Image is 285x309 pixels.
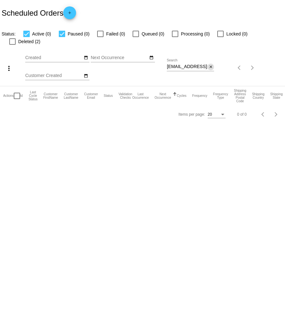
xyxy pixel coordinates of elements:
mat-header-cell: Actions [3,86,14,105]
button: Change sorting for CustomerFirstName [43,92,58,99]
button: Change sorting for CustomerEmail [84,92,98,99]
mat-icon: date_range [84,73,88,79]
button: Previous page [257,108,270,121]
button: Clear [207,64,214,70]
button: Previous page [233,61,246,74]
button: Change sorting for ShippingPostcode [234,89,246,103]
input: Next Occurrence [91,55,148,60]
input: Search [167,64,207,69]
button: Change sorting for ShippingState [270,92,283,99]
mat-icon: close [209,65,213,70]
mat-header-cell: Validation Checks [119,86,132,105]
input: Customer Created [25,73,83,78]
mat-icon: date_range [84,55,88,60]
span: Paused (0) [68,30,89,38]
button: Change sorting for LastProcessingCycleId [28,90,37,101]
mat-icon: more_vert [5,65,13,72]
span: Failed (0) [106,30,125,38]
input: Created [25,55,83,60]
button: Change sorting for CustomerLastName [64,92,79,99]
span: Active (0) [32,30,51,38]
button: Next page [246,61,259,74]
h2: Scheduled Orders [2,6,76,19]
button: Change sorting for Cycles [177,94,186,98]
button: Next page [270,108,282,121]
button: Change sorting for Status [104,94,113,98]
div: Items per page: [179,112,205,117]
span: Queued (0) [142,30,164,38]
button: Change sorting for FrequencyType [213,92,228,99]
button: Change sorting for Frequency [192,94,207,98]
button: Change sorting for Id [20,94,23,98]
button: Change sorting for LastOccurrenceUtc [132,92,149,99]
span: Deleted (2) [18,38,40,45]
span: Locked (0) [226,30,247,38]
mat-icon: add [66,11,73,18]
div: 0 of 0 [237,112,247,117]
span: 20 [208,112,212,117]
mat-icon: date_range [149,55,154,60]
button: Change sorting for NextOccurrenceUtc [155,92,171,99]
span: Processing (0) [181,30,210,38]
span: Status: [2,31,16,36]
mat-select: Items per page: [208,112,226,117]
button: Change sorting for ShippingCountry [252,92,265,99]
